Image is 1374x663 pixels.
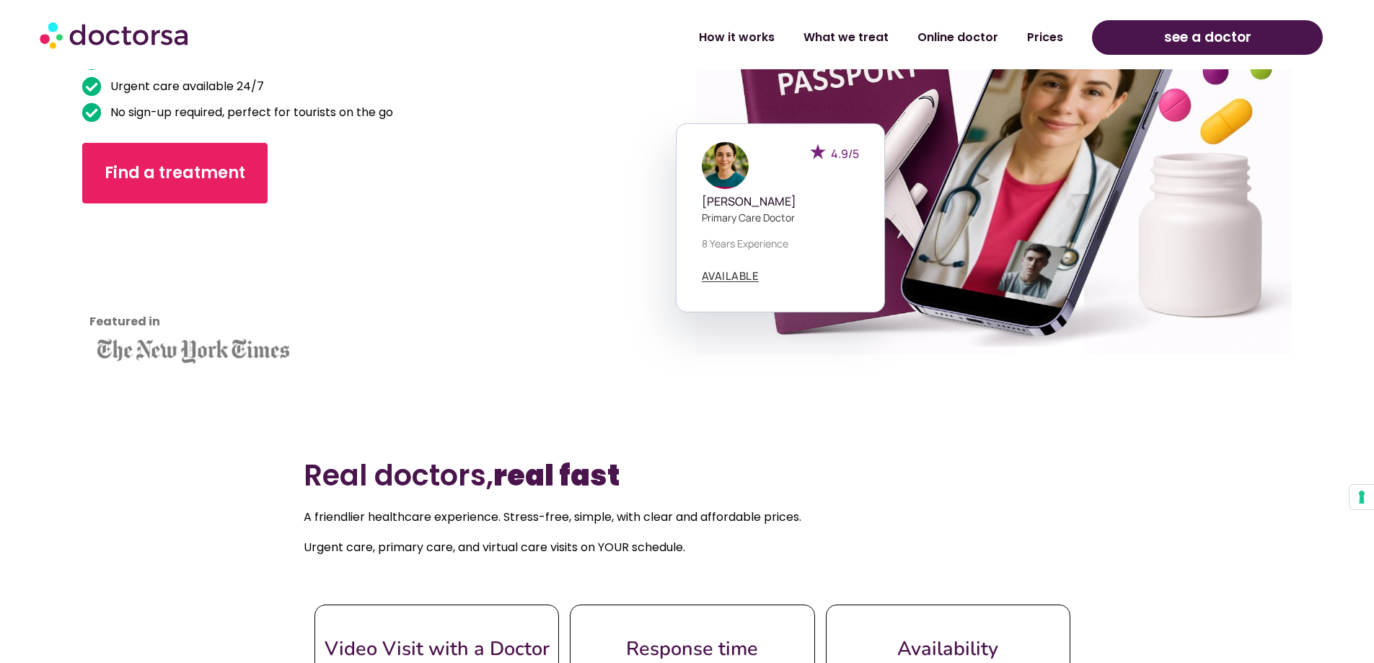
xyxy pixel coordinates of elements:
p: A friendlier healthcare experience. Stress-free, simple, with clear and affordable prices. [304,507,1070,527]
span: Urgent care available 24/7 [107,76,264,97]
a: Prices [1013,21,1078,54]
p: Primary care doctor [702,210,859,225]
a: Find a treatment [82,143,268,203]
span: 4.9/5 [831,146,859,162]
span: Video Visit with a Doctor [325,636,550,662]
p: Urgent care, primary care, and virtual care visits on YOUR schedule. [304,537,1070,558]
a: see a doctor [1092,20,1323,55]
span: Find a treatment [105,162,245,185]
a: How it works [684,21,789,54]
button: Your consent preferences for tracking technologies [1349,485,1374,509]
span: Availability [897,636,998,662]
h5: [PERSON_NAME] [702,195,859,208]
span: Response time [626,636,758,662]
span: No sign-up required, perfect for tourists on the go [107,102,393,123]
p: 8 years experience [702,236,859,251]
iframe: Customer reviews powered by Trustpilot [89,225,219,333]
a: AVAILABLE [702,271,759,282]
span: AVAILABLE [702,271,759,281]
a: Online doctor [903,21,1013,54]
b: real fast [493,455,620,496]
span: see a doctor [1164,26,1251,49]
nav: Menu [355,21,1078,54]
h2: Real doctors, [304,458,1070,493]
a: What we treat [789,21,903,54]
strong: Featured in [89,313,160,330]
